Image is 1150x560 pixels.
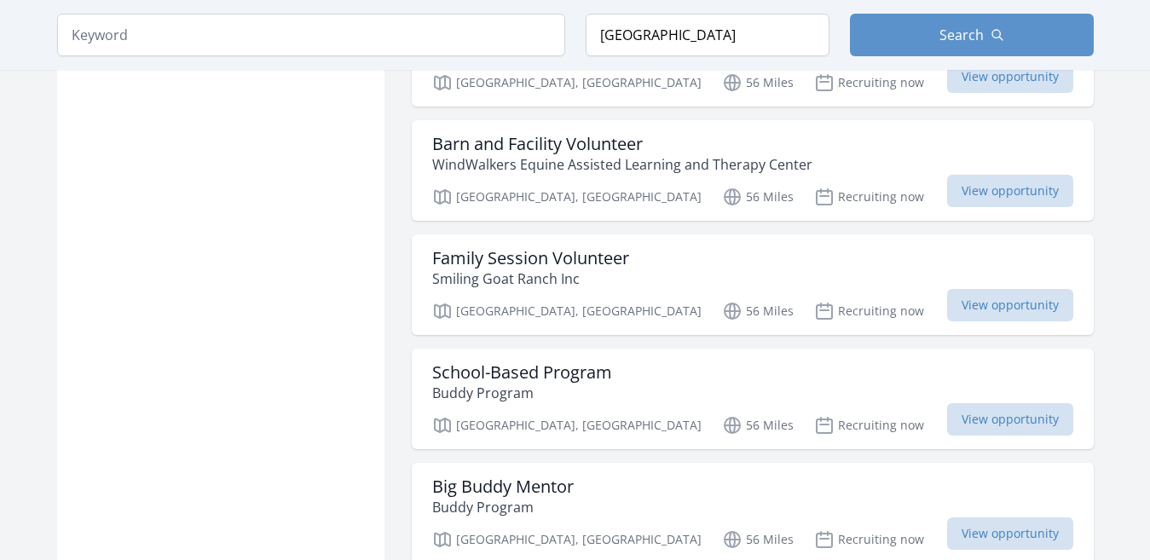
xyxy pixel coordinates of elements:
[432,72,702,93] p: [GEOGRAPHIC_DATA], [GEOGRAPHIC_DATA]
[412,349,1094,449] a: School-Based Program Buddy Program [GEOGRAPHIC_DATA], [GEOGRAPHIC_DATA] 56 Miles Recruiting now V...
[432,415,702,436] p: [GEOGRAPHIC_DATA], [GEOGRAPHIC_DATA]
[432,134,812,154] h3: Barn and Facility Volunteer
[432,529,702,550] p: [GEOGRAPHIC_DATA], [GEOGRAPHIC_DATA]
[814,415,924,436] p: Recruiting now
[412,234,1094,335] a: Family Session Volunteer Smiling Goat Ranch Inc [GEOGRAPHIC_DATA], [GEOGRAPHIC_DATA] 56 Miles Rec...
[722,187,794,207] p: 56 Miles
[432,154,812,175] p: WindWalkers Equine Assisted Learning and Therapy Center
[432,248,629,268] h3: Family Session Volunteer
[432,301,702,321] p: [GEOGRAPHIC_DATA], [GEOGRAPHIC_DATA]
[814,301,924,321] p: Recruiting now
[850,14,1094,56] button: Search
[947,175,1073,207] span: View opportunity
[432,268,629,289] p: Smiling Goat Ranch Inc
[814,187,924,207] p: Recruiting now
[814,72,924,93] p: Recruiting now
[432,497,574,517] p: Buddy Program
[432,187,702,207] p: [GEOGRAPHIC_DATA], [GEOGRAPHIC_DATA]
[814,529,924,550] p: Recruiting now
[412,120,1094,221] a: Barn and Facility Volunteer WindWalkers Equine Assisted Learning and Therapy Center [GEOGRAPHIC_D...
[722,415,794,436] p: 56 Miles
[947,289,1073,321] span: View opportunity
[939,25,984,45] span: Search
[947,61,1073,93] span: View opportunity
[57,14,565,56] input: Keyword
[432,476,574,497] h3: Big Buddy Mentor
[722,301,794,321] p: 56 Miles
[586,14,829,56] input: Location
[432,383,612,403] p: Buddy Program
[947,517,1073,550] span: View opportunity
[947,403,1073,436] span: View opportunity
[722,529,794,550] p: 56 Miles
[722,72,794,93] p: 56 Miles
[432,362,612,383] h3: School-Based Program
